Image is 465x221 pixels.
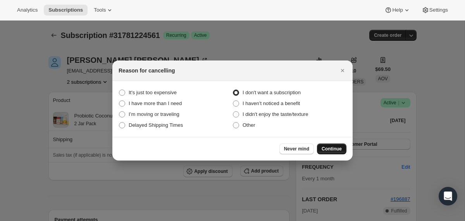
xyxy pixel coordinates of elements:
[129,122,183,128] span: Delayed Shipping Times
[439,187,457,205] div: Open Intercom Messenger
[12,5,42,16] button: Analytics
[337,65,348,76] button: Close
[17,7,38,13] span: Analytics
[94,7,106,13] span: Tools
[119,67,175,74] h2: Reason for cancelling
[243,90,301,95] span: I don't want a subscription
[89,5,118,16] button: Tools
[279,143,314,154] button: Never mind
[417,5,453,16] button: Settings
[243,111,308,117] span: I didn't enjoy the taste/texture
[243,122,255,128] span: Other
[429,7,448,13] span: Settings
[129,111,179,117] span: I’m moving or traveling
[48,7,83,13] span: Subscriptions
[44,5,88,16] button: Subscriptions
[129,90,177,95] span: It's just too expensive
[380,5,415,16] button: Help
[129,100,182,106] span: I have more than I need
[284,146,309,152] span: Never mind
[322,146,342,152] span: Continue
[243,100,300,106] span: I haven’t noticed a benefit
[392,7,403,13] span: Help
[317,143,346,154] button: Continue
